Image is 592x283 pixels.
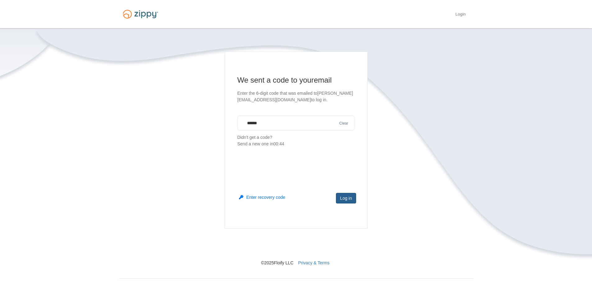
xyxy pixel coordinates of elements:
[298,260,329,265] a: Privacy & Terms
[237,141,355,147] div: Send a new one in 00:44
[119,7,162,21] img: Logo
[237,134,355,147] p: Didn't get a code?
[336,193,356,203] button: Log in
[237,90,355,103] p: Enter the 6-digit code that was emailed to [PERSON_NAME][EMAIL_ADDRESS][DOMAIN_NAME] to log in.
[119,229,473,266] nav: © 2025 Floify LLC
[239,194,285,200] button: Enter recovery code
[237,75,355,85] h1: We sent a code to your email
[337,121,350,126] button: Clear
[455,12,466,18] a: Login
